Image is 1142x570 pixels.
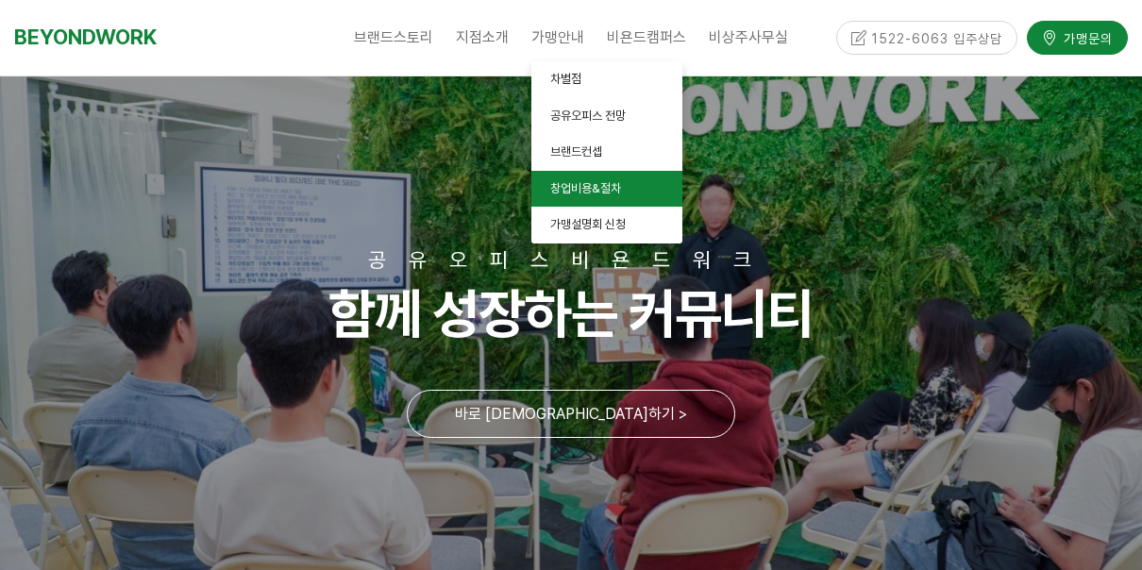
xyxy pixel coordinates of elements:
a: 비욘드캠퍼스 [596,14,697,61]
a: 가맹안내 [520,14,596,61]
a: 비상주사무실 [697,14,799,61]
span: 창업비용&절차 [550,181,621,195]
span: 가맹문의 [1058,25,1113,43]
a: 창업비용&절차 [531,171,682,208]
a: BEYONDWORK [14,20,157,55]
span: 비욘드캠퍼스 [607,28,686,46]
a: 브랜드스토리 [343,14,445,61]
a: 브랜드컨셉 [531,134,682,171]
span: 공유오피스 전망 [550,109,626,123]
a: 가맹설명회 신청 [531,207,682,243]
span: 가맹설명회 신청 [550,217,626,231]
span: 브랜드스토리 [354,28,433,46]
span: 비상주사무실 [709,28,788,46]
span: 지점소개 [456,28,509,46]
span: 차별점 [550,72,581,86]
a: 공유오피스 전망 [531,98,682,135]
span: 가맹안내 [531,28,584,46]
a: 차별점 [531,61,682,98]
span: 브랜드컨셉 [550,144,602,159]
a: 가맹문의 [1027,16,1128,49]
a: 지점소개 [445,14,520,61]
